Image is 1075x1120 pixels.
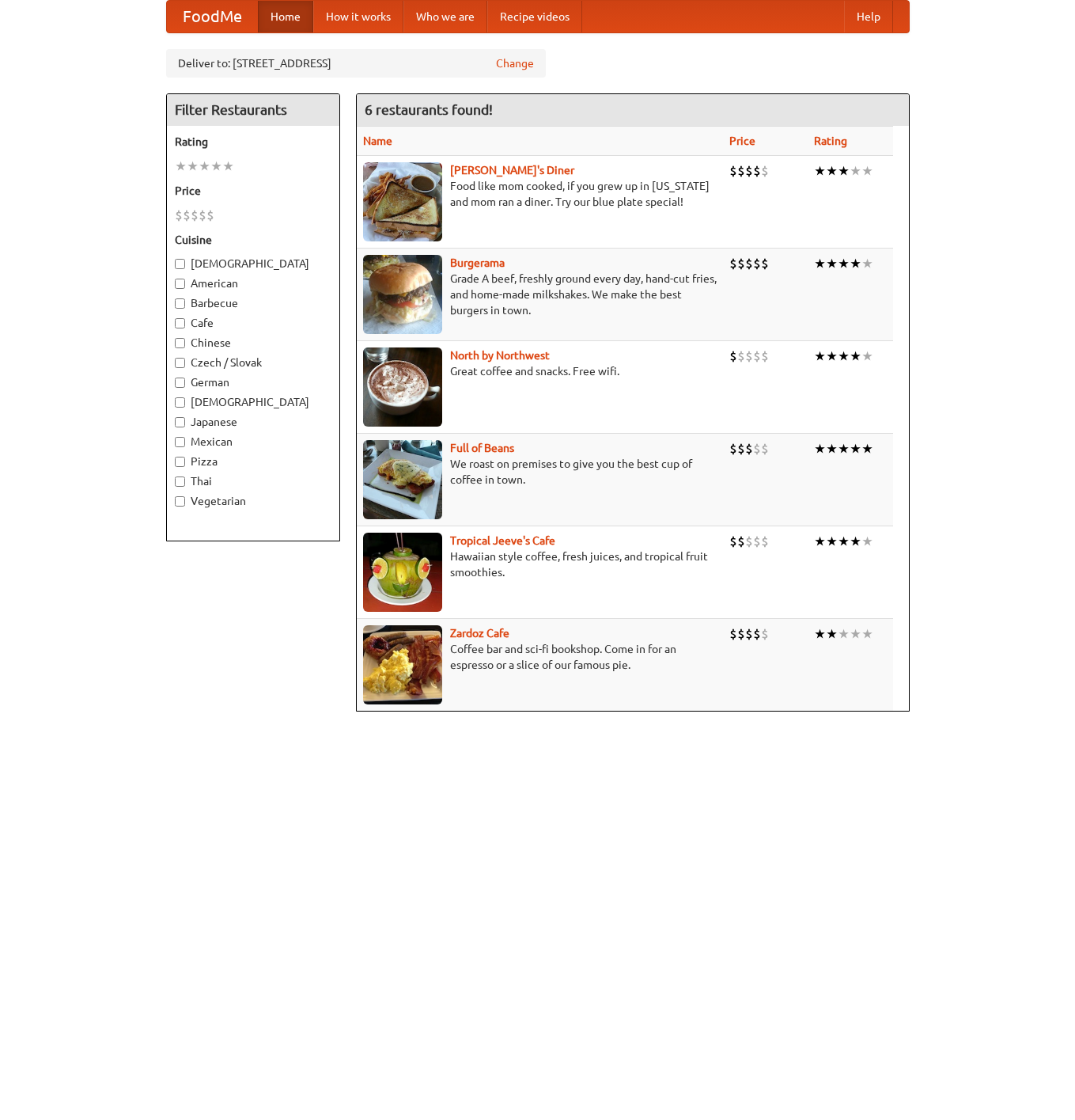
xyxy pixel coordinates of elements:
[175,374,331,390] label: German
[729,440,737,457] li: $
[363,440,442,519] img: beans.jpg
[850,162,861,180] li: ★
[861,347,873,365] li: ★
[737,347,745,365] li: $
[761,255,769,272] li: $
[450,164,574,177] b: [PERSON_NAME]'s Diner
[814,440,826,457] li: ★
[826,255,838,272] li: ★
[365,102,493,117] ng-pluralize: 6 restaurants found!
[175,457,185,467] input: Pizza
[745,440,753,457] li: $
[363,456,717,488] p: We roast on premises to give you the best cup of coffee in town.
[844,1,893,32] a: Help
[826,533,838,550] li: ★
[861,162,873,180] li: ★
[199,207,206,224] li: $
[450,442,514,454] a: Full of Beans
[175,397,185,408] input: [DEMOGRAPHIC_DATA]
[753,625,761,643] li: $
[206,207,214,224] li: $
[313,1,403,32] a: How it works
[753,440,761,457] li: $
[175,437,185,447] input: Mexican
[363,255,442,334] img: burgerama.jpg
[363,625,442,704] img: zardoz.jpg
[363,271,717,318] p: Grade A beef, freshly ground every day, hand-cut fries, and home-made milkshakes. We make the bes...
[175,183,331,199] h5: Price
[175,355,331,370] label: Czech / Slovak
[363,162,442,241] img: sallys.jpg
[363,178,717,210] p: Food like mom cooked, if you grew up in [US_STATE] and mom ran a diner. Try our blue plate special!
[838,625,850,643] li: ★
[753,347,761,365] li: $
[850,533,861,550] li: ★
[175,232,331,248] h5: Cuisine
[737,533,745,550] li: $
[826,347,838,365] li: ★
[175,298,185,309] input: Barbecue
[838,533,850,550] li: ★
[175,434,331,450] label: Mexican
[175,134,331,150] h5: Rating
[861,625,873,643] li: ★
[450,256,505,269] a: Burgerama
[737,162,745,180] li: $
[175,279,185,289] input: American
[850,255,861,272] li: ★
[403,1,487,32] a: Who we are
[175,493,331,509] label: Vegetarian
[175,338,185,348] input: Chinese
[729,347,737,365] li: $
[363,363,717,379] p: Great coffee and snacks. Free wifi.
[450,627,509,640] a: Zardoz Cafe
[175,158,187,175] li: ★
[363,549,717,580] p: Hawaiian style coffee, fresh juices, and tropical fruit smoothies.
[838,440,850,457] li: ★
[183,207,191,224] li: $
[363,641,717,673] p: Coffee bar and sci-fi bookshop. Come in for an espresso or a slice of our famous pie.
[826,625,838,643] li: ★
[167,94,339,126] h4: Filter Restaurants
[761,625,769,643] li: $
[450,534,555,547] a: Tropical Jeeve's Cafe
[175,207,183,224] li: $
[861,440,873,457] li: ★
[167,1,258,32] a: FoodMe
[258,1,313,32] a: Home
[496,55,534,71] a: Change
[363,347,442,427] img: north.jpg
[861,533,873,550] li: ★
[175,454,331,469] label: Pizza
[175,335,331,351] label: Chinese
[838,162,850,180] li: ★
[745,162,753,180] li: $
[175,414,331,430] label: Japanese
[363,533,442,612] img: jeeves.jpg
[363,135,392,147] a: Name
[729,625,737,643] li: $
[850,347,861,365] li: ★
[450,349,550,362] a: North by Northwest
[850,440,861,457] li: ★
[838,347,850,365] li: ★
[729,533,737,550] li: $
[737,255,745,272] li: $
[745,347,753,365] li: $
[166,49,546,78] div: Deliver to: [STREET_ADDRESS]
[175,394,331,410] label: [DEMOGRAPHIC_DATA]
[187,158,199,175] li: ★
[175,256,331,271] label: [DEMOGRAPHIC_DATA]
[175,315,331,331] label: Cafe
[745,625,753,643] li: $
[761,347,769,365] li: $
[753,255,761,272] li: $
[761,162,769,180] li: $
[729,255,737,272] li: $
[487,1,582,32] a: Recipe videos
